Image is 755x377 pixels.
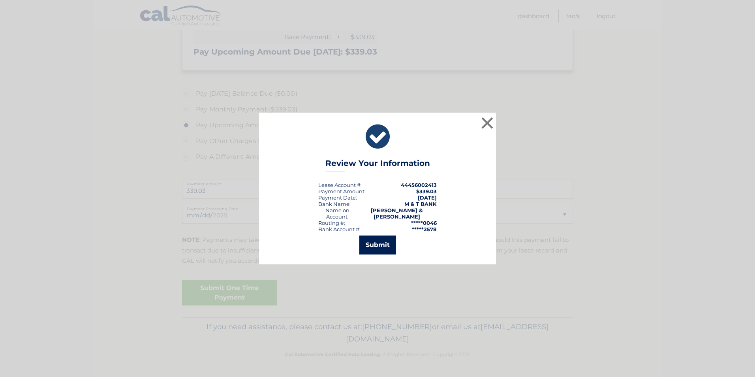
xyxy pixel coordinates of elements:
[404,201,437,207] strong: M & T BANK
[318,201,351,207] div: Bank Name:
[318,207,357,220] div: Name on Account:
[318,220,345,226] div: Routing #:
[318,194,356,201] span: Payment Date
[318,226,361,232] div: Bank Account #:
[318,188,366,194] div: Payment Amount:
[416,188,437,194] span: $339.03
[479,115,495,131] button: ×
[401,182,437,188] strong: 44456002413
[371,207,423,220] strong: [PERSON_NAME] & [PERSON_NAME]
[325,158,430,172] h3: Review Your Information
[318,182,362,188] div: Lease Account #:
[418,194,437,201] span: [DATE]
[359,236,396,254] button: Submit
[318,194,357,201] div: :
